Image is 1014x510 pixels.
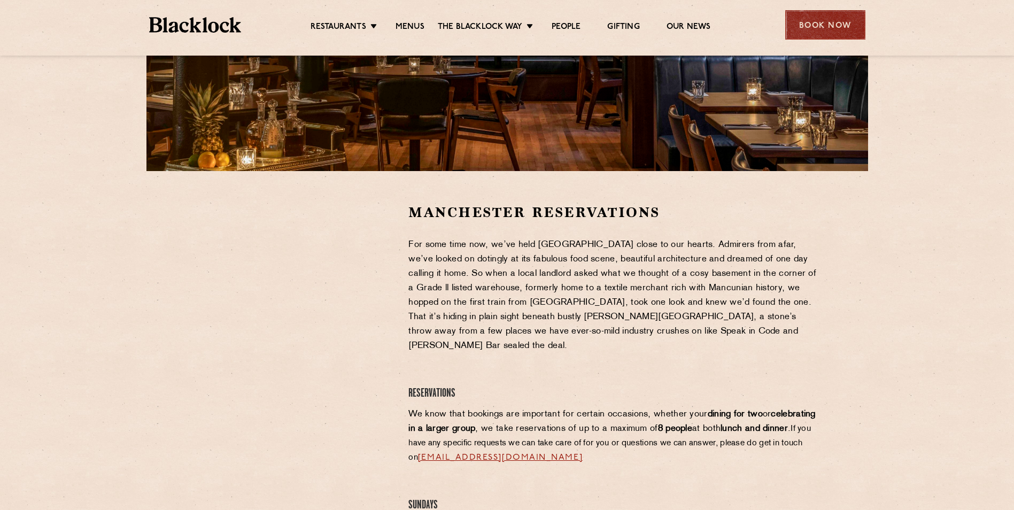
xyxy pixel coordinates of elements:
a: Restaurants [311,22,366,34]
strong: lunch and dinner [721,424,788,433]
span: If you have any specific requests we can take care of for you or questions we can answer, please ... [408,425,811,462]
iframe: OpenTable make booking widget [234,203,354,364]
p: For some time now, we’ve held [GEOGRAPHIC_DATA] close to our hearts. Admirers from afar, we’ve lo... [408,238,818,353]
a: Gifting [607,22,639,34]
a: People [552,22,580,34]
h4: Reservations [408,387,818,401]
a: Our News [667,22,711,34]
img: BL_Textured_Logo-footer-cropped.svg [149,17,242,33]
p: We know that bookings are important for certain occasions, whether your or , we take reservations... [408,407,818,465]
a: The Blacklock Way [438,22,522,34]
strong: 8 people [658,424,692,433]
a: [EMAIL_ADDRESS][DOMAIN_NAME] [418,453,583,462]
a: Menus [396,22,424,34]
h2: Manchester Reservations [408,203,818,222]
div: Book Now [785,10,865,40]
strong: dining for two [708,410,763,419]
